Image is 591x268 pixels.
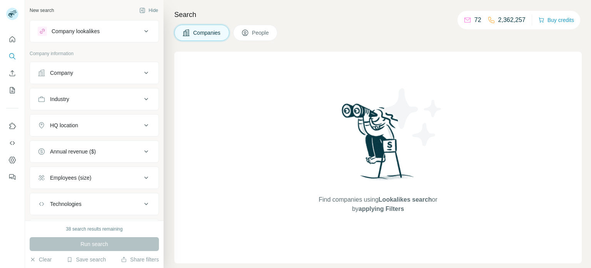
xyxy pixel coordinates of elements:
[6,170,18,184] button: Feedback
[121,256,159,263] button: Share filters
[30,195,159,213] button: Technologies
[52,27,100,35] div: Company lookalikes
[134,5,164,16] button: Hide
[30,169,159,187] button: Employees (size)
[474,15,481,25] p: 72
[50,148,96,155] div: Annual revenue ($)
[30,142,159,161] button: Annual revenue ($)
[6,83,18,97] button: My lists
[30,50,159,57] p: Company information
[316,195,439,214] span: Find companies using or by
[6,136,18,150] button: Use Surfe API
[50,121,78,129] div: HQ location
[30,64,159,82] button: Company
[338,101,418,187] img: Surfe Illustration - Woman searching with binoculars
[379,196,432,203] span: Lookalikes search
[66,226,122,233] div: 38 search results remaining
[67,256,106,263] button: Save search
[30,7,54,14] div: New search
[538,15,574,25] button: Buy credits
[6,66,18,80] button: Enrich CSV
[50,69,73,77] div: Company
[174,9,582,20] h4: Search
[30,22,159,40] button: Company lookalikes
[193,29,221,37] span: Companies
[50,200,82,208] div: Technologies
[378,83,447,152] img: Surfe Illustration - Stars
[6,119,18,133] button: Use Surfe on LinkedIn
[252,29,270,37] span: People
[6,32,18,46] button: Quick start
[30,90,159,108] button: Industry
[50,95,69,103] div: Industry
[6,153,18,167] button: Dashboard
[359,206,404,212] span: applying Filters
[498,15,526,25] p: 2,362,257
[30,256,52,263] button: Clear
[50,174,91,182] div: Employees (size)
[30,116,159,135] button: HQ location
[6,49,18,63] button: Search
